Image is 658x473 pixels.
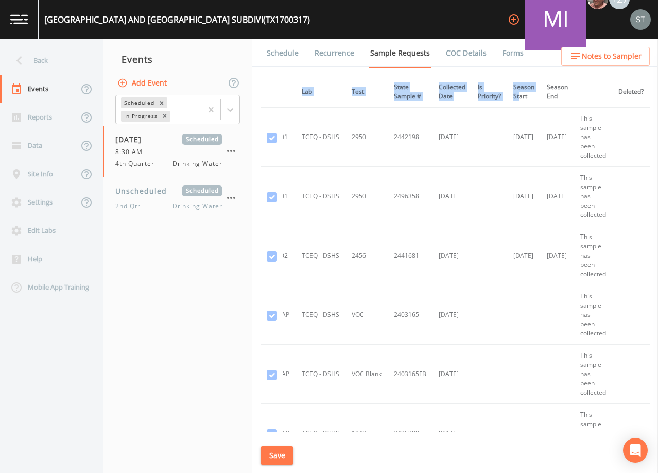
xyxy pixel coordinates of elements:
td: TCEQ - DSHS [296,108,345,167]
td: TCEQ - DSHS [296,285,345,345]
div: In Progress [121,111,159,122]
td: 2441681 [388,226,432,285]
td: 2456 [345,226,388,285]
td: 2950 [345,108,388,167]
img: logo [10,14,28,24]
td: [DATE] [432,404,472,463]
td: 2435288 [388,404,432,463]
th: State Sample # [388,76,432,108]
div: [GEOGRAPHIC_DATA] AND [GEOGRAPHIC_DATA] SUBDIVI (TX1700317) [44,13,310,26]
a: Schedule [265,39,300,67]
a: Sample Requests [369,39,431,68]
td: This sample has been collected [574,404,612,463]
a: Recurrence [313,39,356,67]
th: Is Priority? [472,76,507,108]
td: [DATE] [507,167,541,226]
a: COC Details [444,39,488,67]
td: [DATE] [432,285,472,345]
td: This sample has been collected [574,345,612,404]
th: Season End [541,76,574,108]
span: 8:30 AM [115,147,149,157]
td: 2403165FB [388,345,432,404]
th: Deleted? [612,76,650,108]
td: This sample has been collected [574,167,612,226]
th: Lab [296,76,345,108]
td: [DATE] [432,345,472,404]
img: cb9926319991c592eb2b4c75d39c237f [630,9,651,30]
button: Notes to Sampler [561,47,650,66]
td: This sample has been collected [574,285,612,345]
a: UnscheduledScheduled2nd QtrDrinking Water [103,177,252,219]
td: TCEQ - DSHS [296,226,345,285]
td: 2496358 [388,167,432,226]
td: VOC [345,285,388,345]
span: 4th Quarter [115,159,161,168]
div: Remove In Progress [159,111,170,122]
td: [DATE] [541,108,574,167]
div: Open Intercom Messenger [623,438,648,463]
td: This sample has been collected [574,108,612,167]
td: TCEQ - DSHS [296,345,345,404]
div: Remove Scheduled [156,97,167,108]
th: Collected Date [432,76,472,108]
td: [DATE] [432,108,472,167]
td: [DATE] [432,167,472,226]
th: Test [345,76,388,108]
td: 2403165 [388,285,432,345]
td: [DATE] [507,108,541,167]
a: [DATE]Scheduled8:30 AM4th QuarterDrinking Water [103,126,252,177]
span: Scheduled [182,134,222,145]
button: Save [261,446,293,465]
td: [DATE] [541,226,574,285]
td: This sample has been collected [574,226,612,285]
button: Add Event [115,74,171,93]
span: 2nd Qtr [115,201,147,211]
span: [DATE] [115,134,149,145]
div: Scheduled [121,97,156,108]
span: Notes to Sampler [582,50,642,63]
td: [DATE] [432,226,472,285]
span: Drinking Water [172,201,222,211]
td: 2950 [345,167,388,226]
td: 2442198 [388,108,432,167]
td: [DATE] [507,226,541,285]
td: VOC Blank [345,345,388,404]
span: Scheduled [182,185,222,196]
td: [DATE] [541,167,574,226]
td: TCEQ - DSHS [296,167,345,226]
div: Events [103,46,252,72]
td: TCEQ - DSHS [296,404,345,463]
th: Season Start [507,76,541,108]
td: 1040 [345,404,388,463]
span: Unscheduled [115,185,174,196]
a: Forms [501,39,525,67]
span: Drinking Water [172,159,222,168]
